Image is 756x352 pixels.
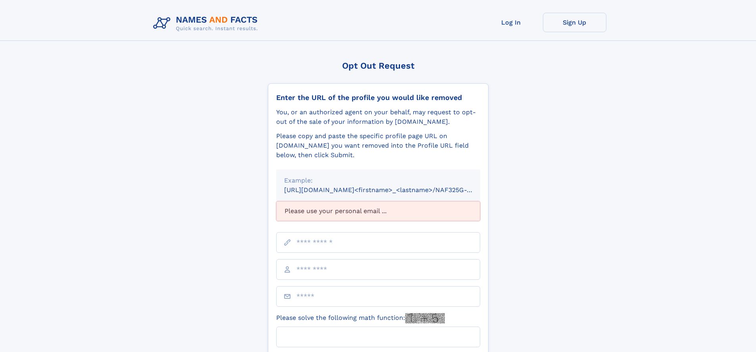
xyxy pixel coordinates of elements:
img: Logo Names and Facts [150,13,264,34]
small: [URL][DOMAIN_NAME]<firstname>_<lastname>/NAF325G-xxxxxxxx [284,186,495,194]
label: Please solve the following math function: [276,313,445,323]
div: Enter the URL of the profile you would like removed [276,93,480,102]
div: Opt Out Request [268,61,489,71]
a: Sign Up [543,13,606,32]
a: Log In [479,13,543,32]
div: Example: [284,176,472,185]
div: Please copy and paste the specific profile page URL on [DOMAIN_NAME] you want removed into the Pr... [276,131,480,160]
div: You, or an authorized agent on your behalf, may request to opt-out of the sale of your informatio... [276,108,480,127]
div: Please use your personal email ... [276,201,480,221]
